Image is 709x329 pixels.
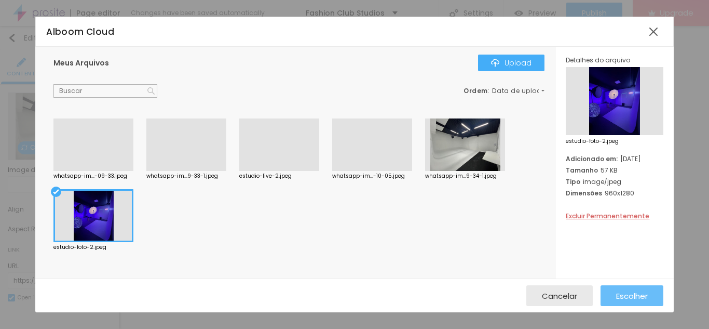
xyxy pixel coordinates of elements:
[566,139,663,144] span: estudio-foto-2.jpeg
[542,292,577,300] span: Cancelar
[566,177,580,186] span: Tipo
[147,87,155,95] img: Icone
[566,56,630,64] span: Detalhes do arquivo
[53,58,109,68] span: Meus Arquivos
[566,189,602,198] span: Dimensões
[53,84,157,98] input: Buscar
[478,55,544,71] button: IconeUpload
[566,154,663,163] div: [DATE]
[425,174,505,179] div: whatsapp-im...9-34-1.jpeg
[239,174,319,179] div: estudio-live-2.jpeg
[566,177,663,186] div: image/jpeg
[491,59,531,67] div: Upload
[566,189,663,198] div: 960x1280
[491,59,499,67] img: Icone
[463,86,488,95] span: Ordem
[566,154,618,163] span: Adicionado em:
[492,88,546,94] span: Data de upload
[53,245,133,250] div: estudio-foto-2.jpeg
[46,25,114,38] span: Alboom Cloud
[146,174,226,179] div: whatsapp-im...9-33-1.jpeg
[463,88,544,94] div: :
[566,166,598,175] span: Tamanho
[53,174,133,179] div: whatsapp-im...-09-33.jpeg
[526,285,593,306] button: Cancelar
[566,166,663,175] div: 57 KB
[332,174,412,179] div: whatsapp-im...-10-05.jpeg
[616,292,648,300] span: Escolher
[566,212,649,220] span: Excluir Permanentemente
[601,285,663,306] button: Escolher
